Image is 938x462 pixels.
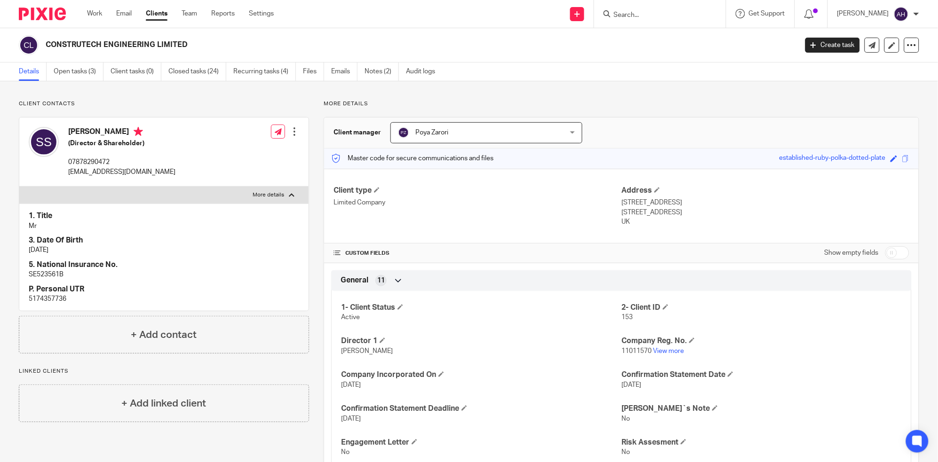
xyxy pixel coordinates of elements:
[211,9,235,18] a: Reports
[303,63,324,81] a: Files
[249,9,274,18] a: Settings
[621,449,630,455] span: No
[19,63,47,81] a: Details
[29,260,299,270] h4: 5. National Insurance No.
[341,415,361,422] span: [DATE]
[146,9,167,18] a: Clients
[331,63,358,81] a: Emails
[19,368,309,375] p: Linked clients
[87,9,102,18] a: Work
[653,348,684,354] a: View more
[621,348,652,354] span: 11011570
[334,250,621,257] h4: CUSTOM FIELDS
[29,235,299,245] h4: 3. Date Of Birth
[894,7,909,22] img: svg%3E
[398,127,409,138] img: svg%3E
[621,198,909,207] p: [STREET_ADDRESS]
[377,276,385,285] span: 11
[613,11,698,20] input: Search
[29,270,299,279] p: SE523561B
[19,8,66,20] img: Pixie
[825,248,879,258] label: Show empty fields
[168,63,226,81] a: Closed tasks (24)
[19,35,39,55] img: svg%3E
[131,328,197,342] h4: + Add contact
[334,198,621,207] p: Limited Company
[837,9,889,18] p: [PERSON_NAME]
[68,127,175,139] h4: [PERSON_NAME]
[341,336,621,346] h4: Director 1
[621,186,909,196] h4: Address
[749,10,785,17] span: Get Support
[341,382,361,388] span: [DATE]
[621,438,902,447] h4: Risk Assesment
[46,40,642,50] h2: CONSTRUTECH ENGINEERING LIMITED
[331,154,493,163] p: Master code for secure communications and files
[779,153,886,164] div: established-ruby-polka-dotted-plate
[134,127,143,136] i: Primary
[341,348,393,354] span: [PERSON_NAME]
[621,382,641,388] span: [DATE]
[621,370,902,380] h4: Confirmation Statement Date
[341,438,621,447] h4: Engagement Letter
[406,63,442,81] a: Audit logs
[19,100,309,108] p: Client contacts
[29,127,59,157] img: svg%3E
[29,211,299,221] h4: 1. Title
[182,9,197,18] a: Team
[341,303,621,313] h4: 1- Client Status
[233,63,296,81] a: Recurring tasks (4)
[111,63,161,81] a: Client tasks (0)
[805,38,860,53] a: Create task
[415,129,448,136] span: Poya Zarori
[29,294,299,304] p: 5174357736
[29,245,299,255] p: [DATE]
[68,167,175,177] p: [EMAIL_ADDRESS][DOMAIN_NAME]
[621,415,630,422] span: No
[621,303,902,313] h4: 2- Client ID
[29,221,299,231] p: Mr
[341,404,621,414] h4: Confirmation Statement Deadline
[341,314,360,321] span: Active
[68,157,175,167] p: 07878290472
[334,128,381,137] h3: Client manager
[54,63,103,81] a: Open tasks (3)
[621,404,902,414] h4: [PERSON_NAME]`s Note
[116,9,132,18] a: Email
[253,191,284,199] p: More details
[341,275,368,285] span: General
[68,139,175,148] h5: (Director & Shareholder)
[365,63,399,81] a: Notes (2)
[334,186,621,196] h4: Client type
[621,314,633,321] span: 153
[621,217,909,227] p: UK
[324,100,919,108] p: More details
[122,396,207,411] h4: + Add linked client
[341,370,621,380] h4: Company Incorporated On
[621,208,909,217] p: [STREET_ADDRESS]
[29,284,299,294] h4: P. Personal UTR
[341,449,350,455] span: No
[621,336,902,346] h4: Company Reg. No.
